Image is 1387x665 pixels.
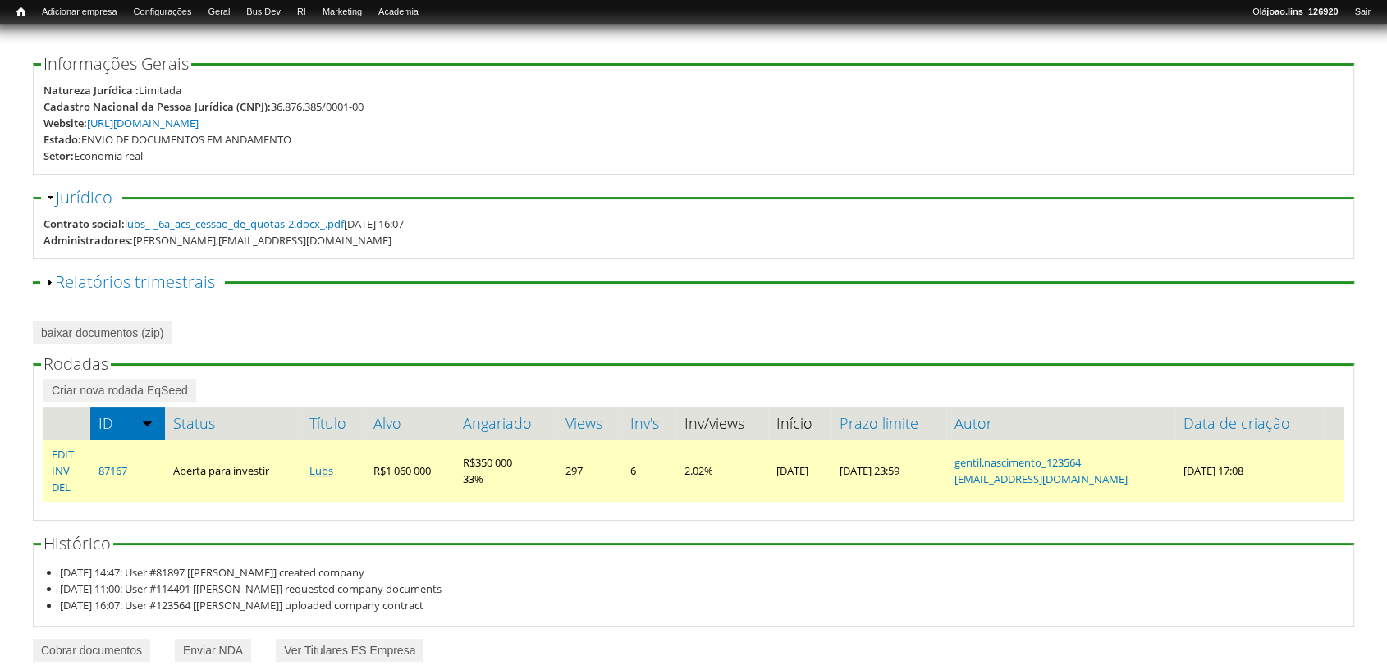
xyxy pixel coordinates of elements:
a: Sair [1346,4,1379,20]
a: 87167 [98,463,127,478]
a: Data de criação [1183,415,1316,431]
li: [DATE] 16:07: User #123564 [[PERSON_NAME]] uploaded company contract [60,597,1344,613]
li: [DATE] 11:00: User #114491 [[PERSON_NAME]] requested company documents [60,581,1344,597]
div: Estado: [43,131,81,148]
td: R$350 000 33% [455,440,557,502]
span: [DATE] 16:07 [125,216,404,231]
div: Website: [43,115,87,131]
span: Rodadas [43,353,108,375]
div: Limitada [139,82,181,98]
th: Inv/views [676,407,768,440]
a: Views [565,415,613,431]
td: R$1 060 000 [365,440,455,502]
td: Aberta para investir [165,440,300,502]
a: Configurações [126,4,200,20]
a: Criar nova rodada EqSeed [43,379,196,402]
a: Academia [370,4,427,20]
div: Administradores: [43,232,133,248]
a: Bus Dev [238,4,289,20]
span: Histórico [43,532,111,554]
a: Olájoao.lins_126920 [1244,4,1346,20]
a: Ver Titulares ES Empresa [276,639,423,662]
a: Alvo [373,415,446,431]
div: Setor: [43,148,74,164]
a: Adicionar empresa [34,4,126,20]
span: Início [16,6,25,17]
a: Enviar NDA [175,639,251,662]
div: 36.876.385/0001-00 [271,98,364,115]
span: [DATE] 23:59 [840,463,899,478]
a: Prazo limite [840,415,938,431]
a: Relatórios trimestrais [55,271,215,293]
th: Início [768,407,831,440]
a: Marketing [314,4,370,20]
a: RI [289,4,314,20]
strong: joao.lins_126920 [1266,7,1338,16]
td: [DATE] 17:08 [1175,440,1324,502]
a: Início [8,4,34,20]
a: EDIT [52,447,74,462]
a: lubs_-_6a_acs_cessao_de_quotas-2.docx_.pdf [125,216,344,231]
div: Natureza Jurídica : [43,82,139,98]
img: ordem crescente [142,417,153,428]
div: Economia real [74,148,143,164]
div: [PERSON_NAME];[EMAIL_ADDRESS][DOMAIN_NAME] [133,232,391,248]
div: Cadastro Nacional da Pessoa Jurídica (CNPJ): [43,98,271,115]
div: Contrato social: [43,216,125,232]
a: [EMAIL_ADDRESS][DOMAIN_NAME] [954,471,1128,486]
a: Autor [954,415,1167,431]
a: Status [173,415,292,431]
a: INV [52,463,70,478]
a: DEL [52,480,71,494]
td: 297 [557,440,621,502]
a: Angariado [463,415,549,431]
div: ENVIO DE DOCUMENTOS EM ANDAMENTO [81,131,291,148]
span: [DATE] [776,463,808,478]
span: Informações Gerais [43,52,189,75]
a: baixar documentos (zip) [33,321,172,344]
a: Geral [199,4,238,20]
a: [URL][DOMAIN_NAME] [87,116,199,130]
a: Inv's [629,415,667,431]
li: [DATE] 14:47: User #81897 [[PERSON_NAME]] created company [60,564,1344,581]
a: Título [309,415,357,431]
a: Jurídico [56,186,112,208]
a: ID [98,415,158,431]
td: 2.02% [676,440,768,502]
a: gentil.nascimento_123564 [954,455,1081,470]
a: Lubs [309,463,333,478]
td: 6 [621,440,675,502]
a: Cobrar documentos [33,639,150,662]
